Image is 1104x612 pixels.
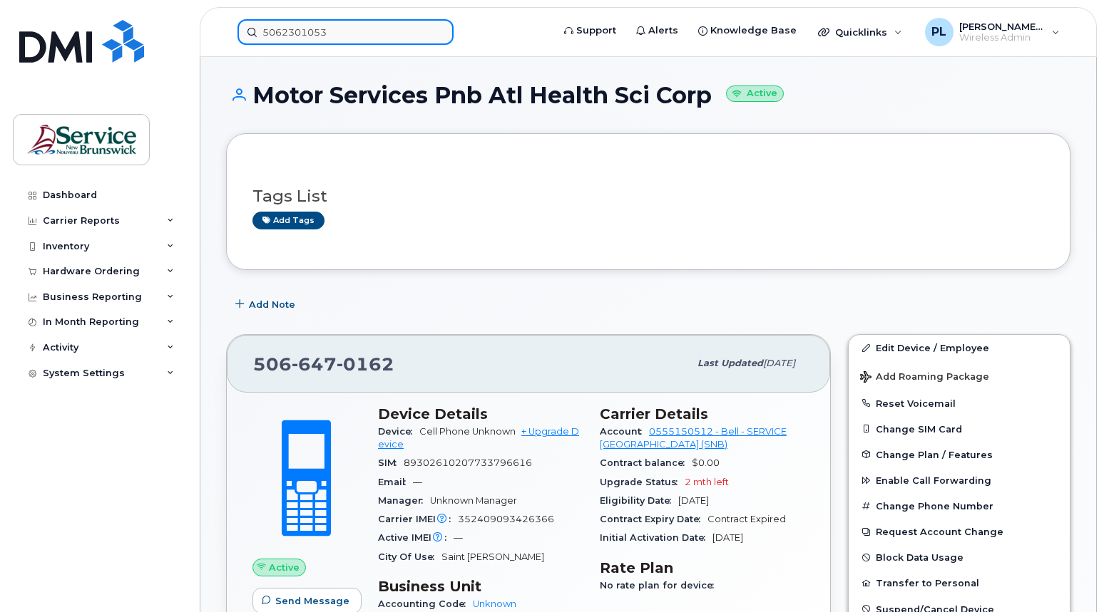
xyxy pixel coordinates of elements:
[600,426,787,450] a: 0555150512 - Bell - SERVICE [GEOGRAPHIC_DATA] (SNB)
[849,519,1070,544] button: Request Account Change
[378,551,441,562] span: City Of Use
[378,514,458,524] span: Carrier IMEI
[404,457,532,468] span: 89302610207733796616
[712,532,743,543] span: [DATE]
[763,358,795,368] span: [DATE]
[252,187,1044,205] h3: Tags List
[600,580,721,591] span: No rate plan for device
[378,405,583,422] h3: Device Details
[226,291,307,317] button: Add Note
[419,426,516,437] span: Cell Phone Unknown
[378,532,454,543] span: Active IMEI
[849,570,1070,596] button: Transfer to Personal
[849,361,1070,390] button: Add Roaming Package
[378,426,419,437] span: Device
[441,551,544,562] span: Saint [PERSON_NAME]
[685,477,729,487] span: 2 mth left
[600,405,804,422] h3: Carrier Details
[678,495,709,506] span: [DATE]
[600,426,649,437] span: Account
[413,477,422,487] span: —
[600,477,685,487] span: Upgrade Status
[458,514,554,524] span: 352409093426366
[849,467,1070,493] button: Enable Call Forwarding
[849,442,1070,467] button: Change Plan / Features
[269,561,300,574] span: Active
[849,335,1070,361] a: Edit Device / Employee
[697,358,763,368] span: Last updated
[849,493,1070,519] button: Change Phone Number
[707,514,786,524] span: Contract Expired
[726,85,784,102] small: Active
[860,371,989,385] span: Add Roaming Package
[849,544,1070,570] button: Block Data Usage
[849,416,1070,442] button: Change SIM Card
[600,532,712,543] span: Initial Activation Date
[249,298,295,311] span: Add Note
[473,598,516,609] a: Unknown
[378,598,473,609] span: Accounting Code
[378,477,413,487] span: Email
[253,353,394,375] span: 506
[337,353,394,375] span: 0162
[600,559,804,576] h3: Rate Plan
[600,457,692,468] span: Contract balance
[430,495,517,506] span: Unknown Manager
[876,449,993,460] span: Change Plan / Features
[876,475,991,486] span: Enable Call Forwarding
[849,390,1070,416] button: Reset Voicemail
[600,514,707,524] span: Contract Expiry Date
[378,578,583,595] h3: Business Unit
[275,594,349,608] span: Send Message
[226,83,1070,108] h1: Motor Services Pnb Atl Health Sci Corp
[600,495,678,506] span: Eligibility Date
[378,495,430,506] span: Manager
[454,532,463,543] span: —
[252,212,324,229] a: Add tags
[378,457,404,468] span: SIM
[692,457,720,468] span: $0.00
[292,353,337,375] span: 647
